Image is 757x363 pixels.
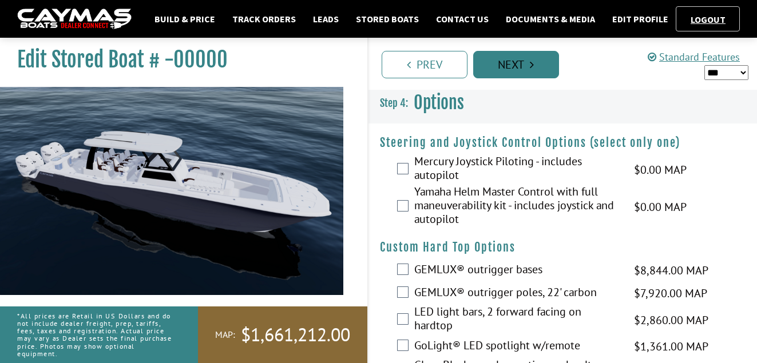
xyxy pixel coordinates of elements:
[648,50,740,63] a: Standard Features
[414,185,620,229] label: Yamaha Helm Master Control with full maneuverability kit - includes joystick and autopilot
[634,161,687,178] span: $0.00 MAP
[414,154,620,185] label: Mercury Joystick Piloting - includes autopilot
[634,262,708,279] span: $8,844.00 MAP
[17,9,132,30] img: caymas-dealer-connect-2ed40d3bc7270c1d8d7ffb4b79bf05adc795679939227970def78ec6f6c03838.gif
[17,47,339,73] h1: Edit Stored Boat # -00000
[634,338,708,355] span: $1,361.00 MAP
[380,135,746,150] h4: Steering and Joystick Control Options (select only one)
[215,329,235,341] span: MAP:
[414,338,620,355] label: GoLight® LED spotlight w/remote
[607,11,674,26] a: Edit Profile
[350,11,425,26] a: Stored Boats
[241,323,350,347] span: $1,661,212.00
[227,11,302,26] a: Track Orders
[634,198,687,216] span: $0.00 MAP
[307,11,344,26] a: Leads
[380,240,746,254] h4: Custom Hard Top Options
[414,285,620,302] label: GEMLUX® outrigger poles, 22' carbon
[685,14,731,25] a: Logout
[17,306,172,363] p: *All prices are Retail in US Dollars and do not include dealer freight, prep, tariffs, fees, taxe...
[500,11,601,26] a: Documents & Media
[634,285,707,302] span: $7,920.00 MAP
[414,262,620,279] label: GEMLUX® outrigger bases
[382,51,467,78] a: Prev
[149,11,221,26] a: Build & Price
[473,51,559,78] a: Next
[430,11,494,26] a: Contact Us
[634,312,708,329] span: $2,860.00 MAP
[414,305,620,335] label: LED light bars, 2 forward facing on hardtop
[198,306,367,363] a: MAP:$1,661,212.00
